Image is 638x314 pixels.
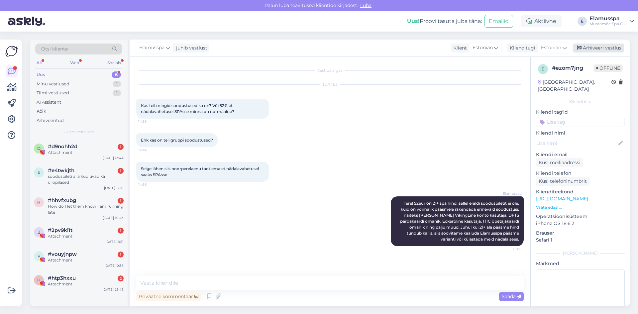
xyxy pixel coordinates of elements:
[118,168,124,174] div: 1
[400,201,520,242] span: Tere! 52eur on 21+ spa hind, sellel eraldi sooduspiletit ei ole, kuid on võimalik pääsmele rakend...
[451,45,467,52] div: Klient
[103,215,124,220] div: [DATE] 10:43
[37,200,41,205] span: h
[48,203,124,215] div: How do I let them know I am running late
[5,45,18,57] img: Askly Logo
[118,228,124,234] div: 1
[578,17,587,26] div: E
[37,277,41,282] span: h
[136,67,524,73] div: Vestlus algas
[136,292,201,301] div: Privaatne kommentaar
[48,167,74,173] span: #e4twkjth
[536,117,625,127] input: Lisa tag
[35,58,43,67] div: All
[138,182,163,187] span: 14:56
[69,58,80,67] div: Web
[541,44,561,52] span: Estonian
[37,90,69,96] div: Tiimi vestlused
[105,239,124,244] div: [DATE] 8:51
[473,44,493,52] span: Estonian
[536,109,625,116] p: Kliendi tag'id
[48,173,124,185] div: sooduspileti alla kuuluvad ka üliõpilased
[141,103,234,114] span: Kas teil mingid soodustused ka on? Või 52€ et nädalavahetusel SPAsse minna on normaalne?
[536,170,625,177] p: Kliendi telefon
[497,247,522,252] span: 15:00
[37,117,64,124] div: Arhiveeritud
[552,64,593,72] div: # ezom7jng
[538,79,611,93] div: [GEOGRAPHIC_DATA], [GEOGRAPHIC_DATA]
[141,166,260,177] span: Selge lähen siis noorperelaenu taotlema et nädalavahetusel saaks SPAsse
[173,45,207,52] div: juhib vestlust
[521,15,562,27] div: Aktiivne
[573,44,624,52] div: Arhiveeri vestlus
[138,119,163,124] span: 14:39
[48,227,72,233] span: #2pv9ki1t
[48,150,124,156] div: Attachment
[48,281,124,287] div: Attachment
[113,90,121,96] div: 1
[536,250,625,256] div: [PERSON_NAME]
[63,129,94,135] span: Uued vestlused
[48,197,76,203] span: #hhvfxubg
[536,204,625,210] p: Vaata edasi ...
[536,196,588,202] a: [URL][DOMAIN_NAME]
[38,230,40,235] span: 2
[118,275,124,281] div: 2
[48,251,77,257] span: #vouyjnpw
[536,213,625,220] p: Operatsioonisüsteem
[112,71,121,78] div: 6
[497,191,522,196] span: Elamusspa
[536,99,625,105] div: Kliendi info
[536,220,625,227] p: iPhone OS 18.6.2
[536,151,625,158] p: Kliendi email
[507,45,535,52] div: Klienditugi
[138,148,163,153] span: 14:46
[37,99,61,106] div: AI Assistent
[118,252,124,258] div: 1
[38,254,40,259] span: v
[536,158,583,167] div: Küsi meiliaadressi
[104,185,124,190] div: [DATE] 12:31
[102,287,124,292] div: [DATE] 23:45
[536,230,625,237] p: Brauser
[358,2,373,8] span: Luba
[48,275,76,281] span: #htp3hxxu
[136,81,524,87] div: [DATE]
[484,15,513,28] button: Emailid
[103,156,124,160] div: [DATE] 13:44
[118,144,124,150] div: 1
[536,260,625,267] p: Märkmed
[118,198,124,204] div: 1
[589,16,627,21] div: Elamusspa
[37,146,41,151] span: d
[593,64,623,72] span: Offline
[48,257,124,263] div: Attachment
[407,18,420,24] b: Uus!
[41,46,68,52] span: Otsi kliente
[106,58,122,67] div: Socials
[589,16,634,27] a: ElamusspaMustamäe Spa OÜ
[542,66,544,71] span: e
[141,138,213,143] span: Ehk kas on teil gruppi soodustused?
[104,263,124,268] div: [DATE] 0:35
[48,144,77,150] span: #d9nohh2d
[37,108,46,115] div: Kõik
[113,81,121,87] div: 1
[589,21,627,27] div: Mustamäe Spa OÜ
[536,188,625,195] p: Klienditeekond
[48,233,124,239] div: Attachment
[139,44,164,52] span: Elamusspa
[536,130,625,137] p: Kliendi nimi
[536,177,589,186] div: Küsi telefoninumbrit
[37,81,69,87] div: Minu vestlused
[502,293,521,299] span: Saada
[536,140,617,147] input: Lisa nimi
[38,170,40,175] span: e
[407,17,482,25] div: Proovi tasuta juba täna:
[536,237,625,244] p: Safari 1
[37,71,45,78] div: Uus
